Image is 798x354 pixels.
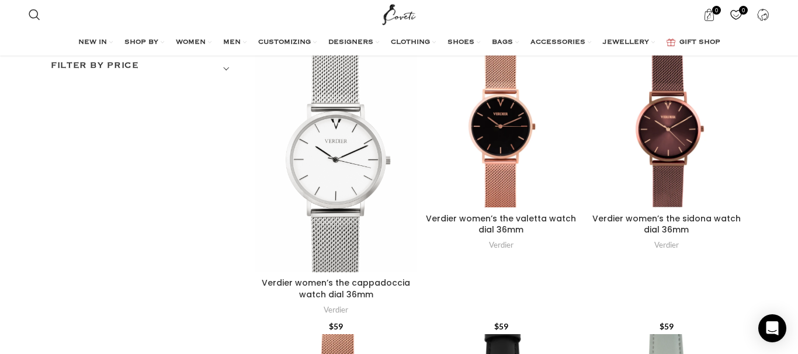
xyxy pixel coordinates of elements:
a: SHOES [447,31,480,54]
a: Verdier [489,240,514,251]
span: 0 [712,6,721,15]
span: CUSTOMIZING [258,38,311,47]
a: Verdier [324,304,348,315]
span: ACCESSORIES [530,38,585,47]
a: ACCESSORIES [530,31,591,54]
span: GIFT SHOP [679,38,720,47]
a: WOMEN [176,31,211,54]
a: NEW IN [78,31,113,54]
a: Verdier women’s the valetta watch dial 36mm [421,46,582,208]
span: $ [494,321,499,331]
span: DESIGNERS [328,38,373,47]
a: Search [23,3,46,26]
a: Verdier [654,240,679,251]
span: NEW IN [78,38,107,47]
a: 0 [724,3,748,26]
div: Main navigation [23,31,775,54]
span: MEN [223,38,241,47]
a: CLOTHING [391,31,436,54]
a: BAGS [492,31,519,54]
a: SHOP BY [124,31,164,54]
div: My Wishlist [724,3,748,26]
span: 0 [739,6,748,15]
div: Open Intercom Messenger [758,314,786,342]
bdi: 59 [660,321,674,331]
img: GiftBag [667,39,675,46]
a: Verdier women’s the cappadoccia watch dial 36mm [255,46,417,272]
span: $ [660,321,664,331]
bdi: 59 [329,321,343,331]
a: 0 [698,3,721,26]
span: CLOTHING [391,38,430,47]
a: GIFT SHOP [667,31,720,54]
a: CUSTOMIZING [258,31,317,54]
a: JEWELLERY [603,31,655,54]
span: BAGS [492,38,513,47]
span: WOMEN [176,38,206,47]
span: $ [329,321,334,331]
bdi: 59 [494,321,508,331]
h3: Filter by price [51,59,238,79]
a: MEN [223,31,247,54]
span: JEWELLERY [603,38,649,47]
a: Verdier women’s the cappadoccia watch dial 36mm [262,277,410,300]
a: Verdier women’s the sidona watch dial 36mm [592,213,741,236]
span: SHOES [447,38,474,47]
a: Verdier women’s the valetta watch dial 36mm [426,213,576,236]
a: Site logo [380,9,419,19]
a: Verdier women’s the sidona watch dial 36mm [585,46,747,208]
a: DESIGNERS [328,31,379,54]
span: SHOP BY [124,38,158,47]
